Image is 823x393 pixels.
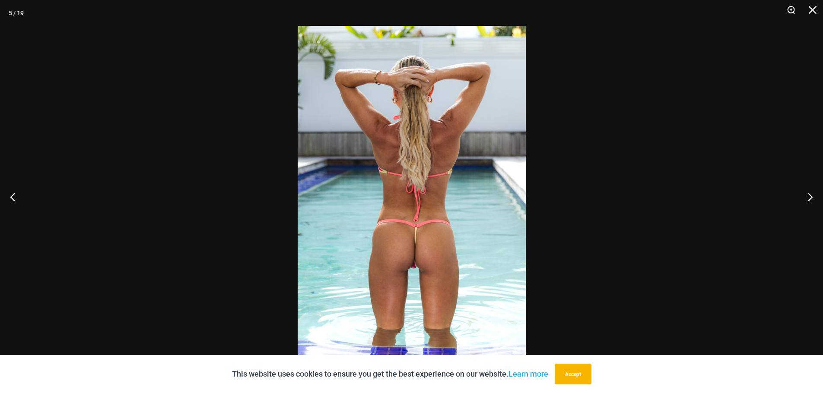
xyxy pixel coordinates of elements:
[298,26,526,367] img: Bubble Mesh Highlight Pink 323 Top 421 Micro 03
[508,369,548,378] a: Learn more
[232,368,548,380] p: This website uses cookies to ensure you get the best experience on our website.
[9,6,24,19] div: 5 / 19
[555,364,591,384] button: Accept
[791,175,823,218] button: Next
